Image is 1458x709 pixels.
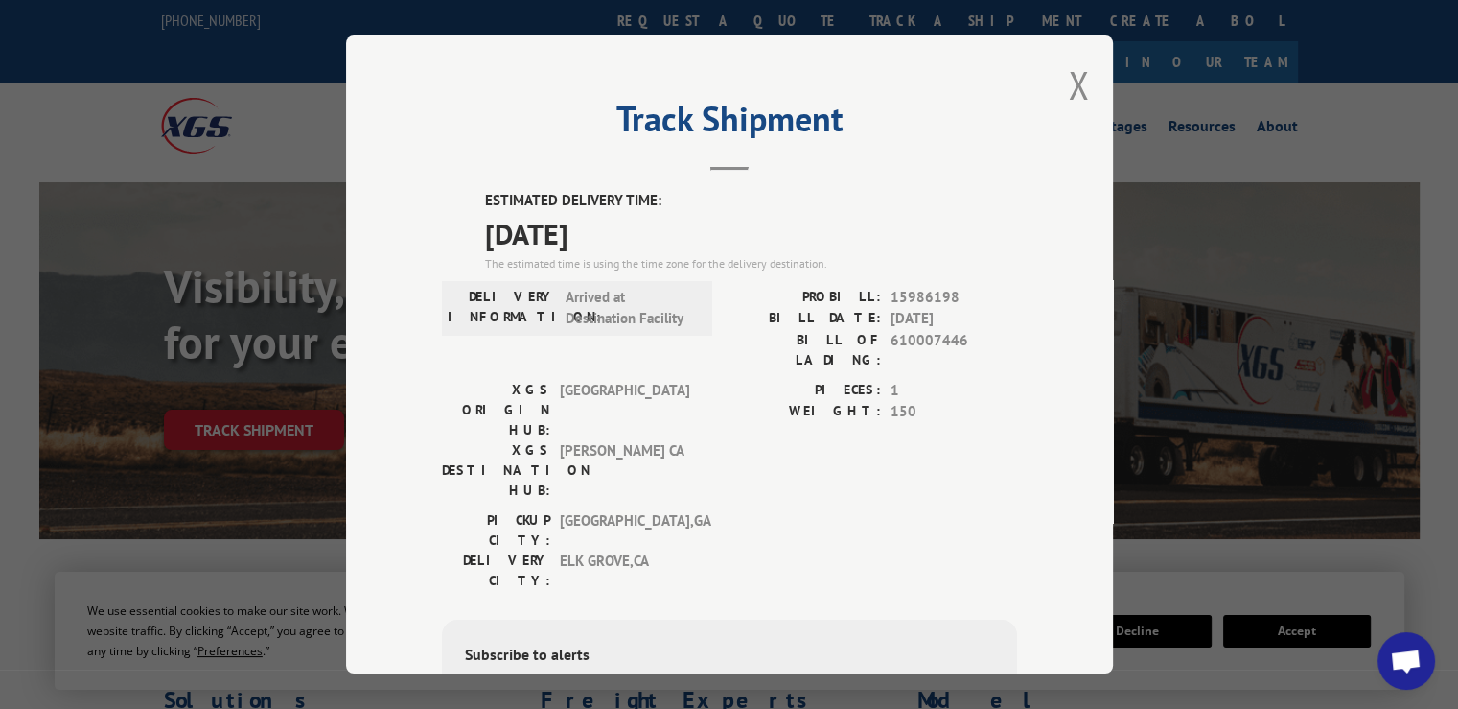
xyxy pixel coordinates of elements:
[891,287,1017,309] span: 15986198
[560,551,689,591] span: ELK GROVE , CA
[1377,632,1435,690] div: Open chat
[729,380,881,402] label: PIECES:
[442,551,550,591] label: DELIVERY CITY:
[485,212,1017,255] span: [DATE]
[442,380,550,440] label: XGS ORIGIN HUB:
[729,401,881,423] label: WEIGHT:
[560,510,689,551] span: [GEOGRAPHIC_DATA] , GA
[465,643,994,671] div: Subscribe to alerts
[485,255,1017,272] div: The estimated time is using the time zone for the delivery destination.
[560,380,689,440] span: [GEOGRAPHIC_DATA]
[442,440,550,501] label: XGS DESTINATION HUB:
[729,287,881,309] label: PROBILL:
[729,330,881,370] label: BILL OF LADING:
[891,401,1017,423] span: 150
[566,287,695,330] span: Arrived at Destination Facility
[729,308,881,330] label: BILL DATE:
[891,330,1017,370] span: 610007446
[442,106,1017,142] h2: Track Shipment
[560,440,689,501] span: [PERSON_NAME] CA
[485,190,1017,212] label: ESTIMATED DELIVERY TIME:
[891,380,1017,402] span: 1
[448,287,556,330] label: DELIVERY INFORMATION:
[891,308,1017,330] span: [DATE]
[442,510,550,551] label: PICKUP CITY:
[1068,59,1089,110] button: Close modal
